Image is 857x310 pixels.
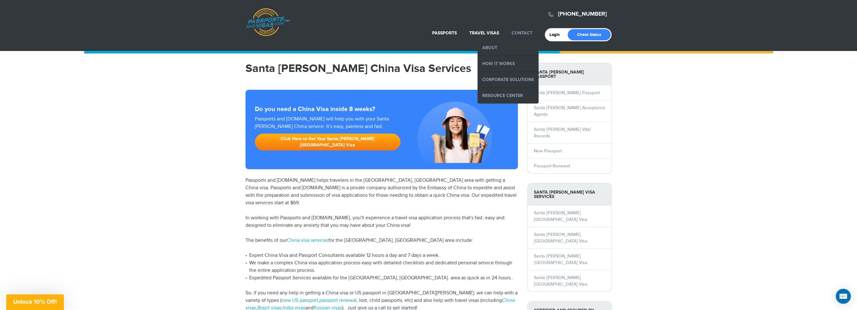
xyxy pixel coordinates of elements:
a: Passports & [DOMAIN_NAME] [246,8,290,36]
div: Open Intercom Messenger [836,289,851,304]
strong: Do you need a China Visa inside 8 weeks? [255,105,509,113]
div: Unlock 10% Off! [6,294,64,310]
a: About [478,40,539,56]
a: Corporate Solutions [478,72,539,88]
a: Travel Visas [469,30,499,36]
a: Click Here to Get Your Santa [PERSON_NAME] [GEOGRAPHIC_DATA] Visa [255,134,401,150]
strong: Santa [PERSON_NAME] Visa Services [528,183,612,206]
li: Expert China Visa and Passport Consultants available 12 hours a day and 7 days a week. [245,252,518,259]
p: The benefits of our for the [GEOGRAPHIC_DATA], [GEOGRAPHIC_DATA] area include: [245,237,518,244]
a: Santa [PERSON_NAME] [GEOGRAPHIC_DATA] Visa [534,253,587,265]
a: new US passport [281,297,318,303]
a: Santa [PERSON_NAME] [GEOGRAPHIC_DATA] Visa [534,210,587,222]
a: Santa [PERSON_NAME] [GEOGRAPHIC_DATA] Visa [534,275,587,287]
a: Check Status [568,29,611,40]
a: Contact [512,30,532,36]
a: [PHONE_NUMBER] [558,11,607,18]
div: Passports and [DOMAIN_NAME] will help you with your Santa [PERSON_NAME] China service. It's easy,... [252,115,403,154]
a: China visa services [287,237,328,243]
a: Passports [432,30,457,36]
li: We make a complex China visa application process easy with detailed checklists and dedicated pers... [245,259,518,274]
a: Resource Center [478,88,539,104]
a: Passport Renewal [534,163,570,169]
a: Login [550,32,564,37]
a: New Passport [534,148,562,154]
li: Expedited Passport Services available for the [GEOGRAPHIC_DATA], [GEOGRAPHIC_DATA] area as quick ... [245,274,518,282]
h1: Santa [PERSON_NAME] China Visa Services [245,63,518,74]
span: Unlock 10% Off! [13,298,57,305]
a: Santa [PERSON_NAME] Vital Records [534,127,591,139]
a: passport renewal [319,297,357,303]
a: Santa [PERSON_NAME] [GEOGRAPHIC_DATA] Visa [534,232,587,244]
a: Santa [PERSON_NAME] Acceptance Agents [534,105,605,117]
strong: Santa [PERSON_NAME] Passport [528,63,612,85]
p: In working with Passports and [DOMAIN_NAME], you'll experience a travel visa application process ... [245,214,518,229]
a: How it Works [478,56,539,72]
a: Santa [PERSON_NAME] Passport [534,90,600,95]
p: Passports and [DOMAIN_NAME] helps travelers in the [GEOGRAPHIC_DATA], [GEOGRAPHIC_DATA] area with... [245,177,518,207]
